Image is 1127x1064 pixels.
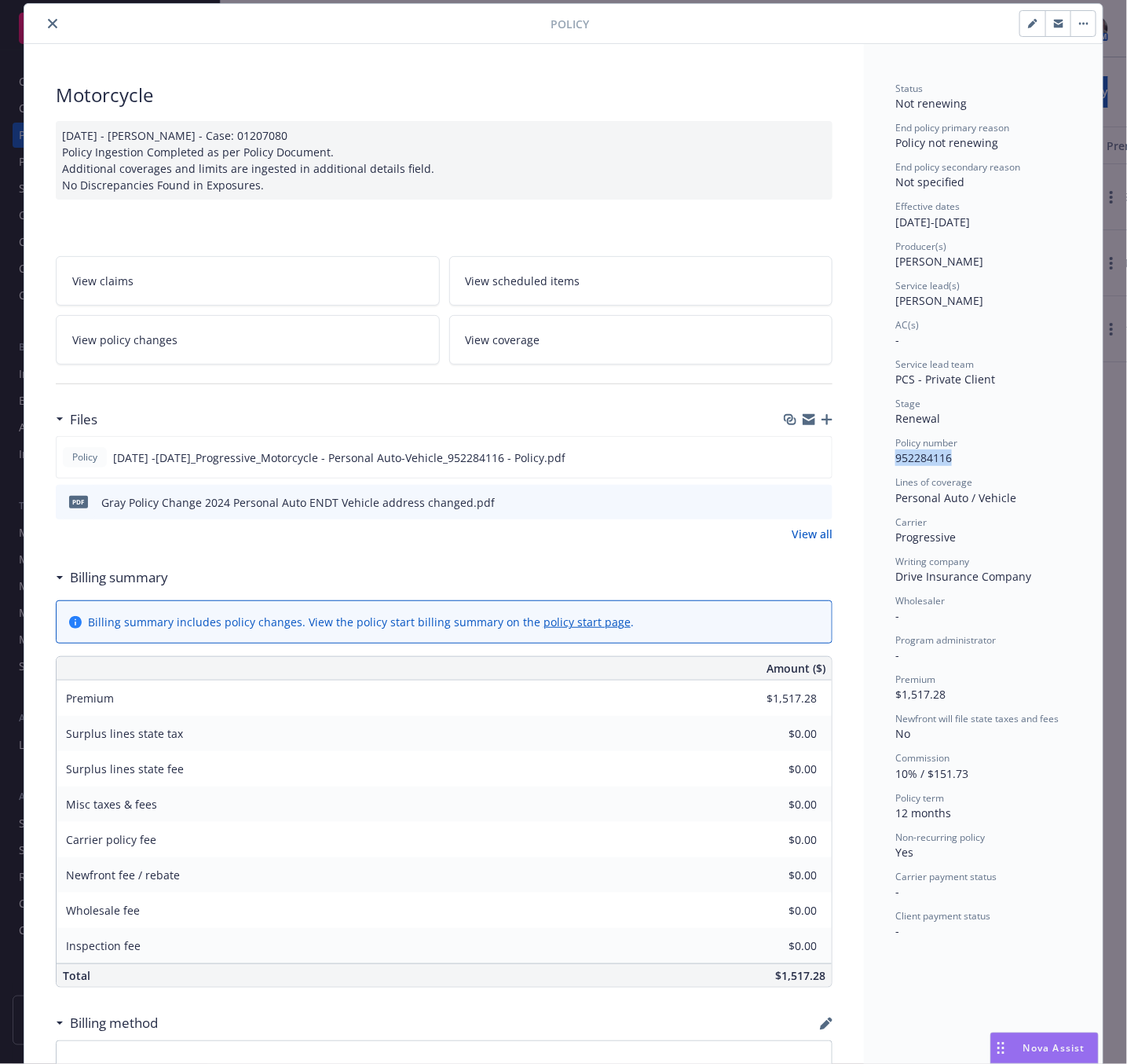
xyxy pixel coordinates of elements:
div: Motorcycle [56,82,832,108]
a: policy start page [543,615,631,629]
div: [DATE] - [DATE] [895,200,1071,229]
span: Carrier [895,515,927,529]
div: Billing summary [56,567,168,588]
input: 0.00 [724,722,826,746]
input: 0.00 [724,793,826,816]
span: Not specified [895,174,964,189]
span: Lines of coverage [895,475,972,489]
span: Premium [66,691,114,706]
span: Policy number [895,436,957,449]
div: Gray Policy Change 2024 Personal Auto ENDT Vehicle address changed.pdf [101,494,495,511]
span: No [895,726,910,741]
button: download file [786,449,799,466]
span: Wholesale fee [66,903,140,918]
span: View policy changes [72,332,177,348]
span: Newfront will file state taxes and fees [895,712,1059,725]
span: Total [63,968,90,983]
a: View claims [56,256,440,306]
button: Nova Assist [990,1033,1099,1064]
div: [DATE] - [PERSON_NAME] - Case: 01207080 Policy Ingestion Completed as per Policy Document. Additi... [56,121,832,200]
div: Billing method [56,1013,158,1033]
span: 10% / $151.73 [895,766,968,781]
span: pdf [69,496,88,508]
span: Carrier policy fee [66,832,156,847]
span: Wholesaler [895,594,945,607]
button: close [43,14,62,33]
span: Program administrator [895,633,996,647]
span: Inspection fee [66,938,141,953]
span: Writing company [895,555,969,568]
span: Stage [895,397,920,410]
a: View scheduled items [449,256,833,306]
span: 952284116 [895,450,952,465]
span: - [895,884,899,899]
span: End policy secondary reason [895,160,1020,174]
span: Progressive [895,530,956,545]
span: - [895,332,899,347]
span: Client payment status [895,909,990,923]
span: Premium [895,673,935,686]
div: Files [56,409,97,430]
span: PCS - Private Client [895,372,995,387]
span: View scheduled items [466,273,580,289]
span: [DATE] -[DATE]_Progressive_Motorcycle - Personal Auto-Vehicle_952284116 - Policy.pdf [113,449,565,466]
input: 0.00 [724,934,826,958]
span: Surplus lines state tax [66,726,183,741]
span: 12 months [895,805,951,820]
span: Policy [551,16,589,32]
span: Renewal [895,411,940,426]
span: Yes [895,845,913,860]
span: Misc taxes & fees [66,797,157,812]
span: Policy not renewing [895,135,998,150]
span: - [895,923,899,938]
span: Service lead team [895,358,974,371]
span: - [895,648,899,662]
span: [PERSON_NAME] [895,293,983,308]
span: Status [895,82,923,95]
span: [PERSON_NAME] [895,254,983,269]
span: Amount ($) [767,660,825,677]
div: Drag to move [991,1033,1011,1063]
button: preview file [811,449,825,466]
span: Drive Insurance Company [895,569,1031,584]
span: Not renewing [895,96,967,111]
span: Effective dates [895,200,960,213]
h3: Files [70,409,97,430]
input: 0.00 [724,687,826,710]
input: 0.00 [724,864,826,887]
span: View coverage [466,332,540,348]
button: download file [787,494,800,511]
span: Policy [69,450,101,464]
h3: Billing method [70,1013,158,1033]
span: View claims [72,273,134,289]
span: $1,517.28 [895,687,946,702]
span: - [895,608,899,623]
span: Surplus lines state fee [66,761,184,776]
span: End policy primary reason [895,121,1009,134]
button: preview file [812,494,826,511]
span: Non-recurring policy [895,831,985,844]
span: Service lead(s) [895,279,960,292]
span: Commission [895,751,950,765]
input: 0.00 [724,899,826,923]
span: $1,517.28 [775,968,825,983]
span: Newfront fee / rebate [66,868,180,882]
span: Nova Assist [1023,1041,1085,1055]
input: 0.00 [724,828,826,852]
span: Personal Auto / Vehicle [895,490,1016,505]
span: Carrier payment status [895,870,997,883]
span: Producer(s) [895,240,946,253]
div: Billing summary includes policy changes. View the policy start billing summary on the . [88,614,634,630]
a: View policy changes [56,315,440,365]
span: Policy term [895,791,944,805]
input: 0.00 [724,758,826,781]
a: View coverage [449,315,833,365]
span: AC(s) [895,318,919,332]
h3: Billing summary [70,567,168,588]
a: View all [792,526,832,542]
